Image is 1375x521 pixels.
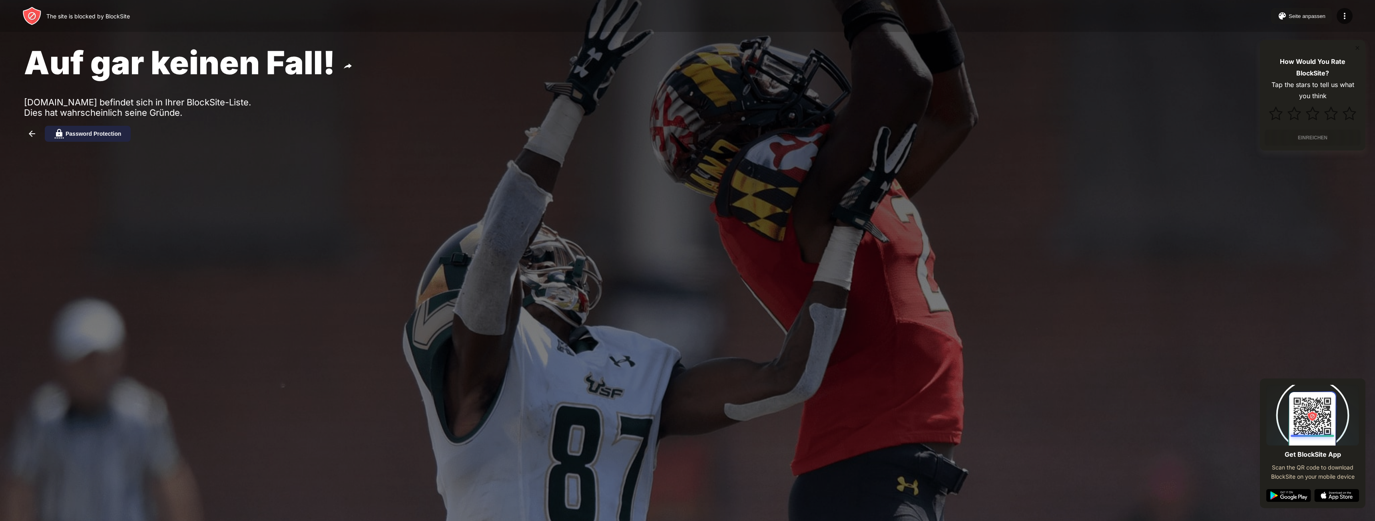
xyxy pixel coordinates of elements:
[1285,449,1341,460] div: Get BlockSite App
[1287,107,1301,120] img: star.svg
[45,126,131,142] button: Password Protection
[1277,11,1287,21] img: pallet.svg
[1340,11,1349,21] img: menu-icon.svg
[24,43,335,82] span: Auf gar keinen Fall!
[1271,8,1332,24] button: Seite anpassen
[1289,13,1325,19] div: Seite anpassen
[1324,107,1338,120] img: star.svg
[1265,79,1361,102] div: Tap the stars to tell us what you think
[1266,463,1359,481] div: Scan the QR code to download BlockSite on your mobile device
[1266,489,1311,502] img: google-play.svg
[1343,107,1356,120] img: star.svg
[22,6,42,26] img: header-logo.svg
[66,131,121,137] div: Password Protection
[1306,107,1319,120] img: star.svg
[1265,130,1361,146] button: EINREICHEN
[1266,385,1359,446] img: qrcode.svg
[1265,56,1361,79] div: How Would You Rate BlockSite?
[24,97,271,118] div: [DOMAIN_NAME] befindet sich in Ihrer BlockSite-Liste. Dies hat wahrscheinlich seine Gründe.
[46,13,130,20] div: The site is blocked by BlockSite
[1354,45,1361,51] img: rate-us-close.svg
[1269,107,1283,120] img: star.svg
[27,129,37,139] img: back.svg
[1314,489,1359,502] img: app-store.svg
[343,61,353,71] img: share.svg
[54,129,64,139] img: password.svg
